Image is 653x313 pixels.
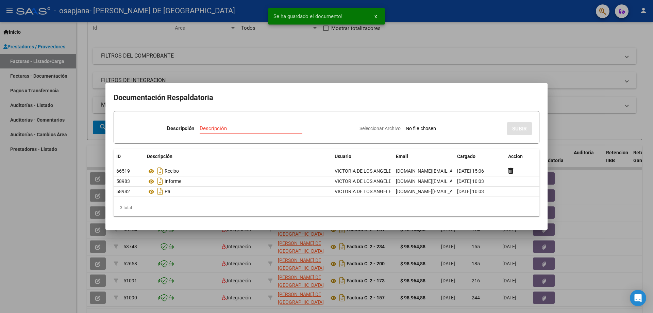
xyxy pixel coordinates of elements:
div: Informe [147,176,329,187]
span: Cargado [457,154,475,159]
datatable-header-cell: Usuario [332,149,393,164]
span: VICTORIA DE LOS ANGELES [PERSON_NAME] [335,189,432,194]
datatable-header-cell: Email [393,149,454,164]
span: SUBIR [512,126,527,132]
span: [DOMAIN_NAME][EMAIL_ADDRESS][DOMAIN_NAME] [396,168,508,174]
datatable-header-cell: ID [114,149,144,164]
datatable-header-cell: Cargado [454,149,505,164]
span: Descripción [147,154,172,159]
span: Seleccionar Archivo [359,126,401,131]
span: 66519 [116,168,130,174]
h2: Documentación Respaldatoria [114,91,539,104]
span: 58983 [116,178,130,184]
button: SUBIR [507,122,532,135]
span: [DOMAIN_NAME][EMAIL_ADDRESS][DOMAIN_NAME] [396,189,508,194]
span: Usuario [335,154,351,159]
span: Email [396,154,408,159]
button: x [369,10,382,22]
span: [DOMAIN_NAME][EMAIL_ADDRESS][DOMAIN_NAME] [396,178,508,184]
span: [DATE] 10:03 [457,189,484,194]
span: Accion [508,154,523,159]
span: x [374,13,377,19]
i: Descargar documento [156,176,165,187]
datatable-header-cell: Accion [505,149,539,164]
span: VICTORIA DE LOS ANGELES [PERSON_NAME] [335,168,432,174]
span: [DATE] 10:03 [457,178,484,184]
div: Recibo [147,166,329,176]
datatable-header-cell: Descripción [144,149,332,164]
div: Open Intercom Messenger [630,290,646,306]
i: Descargar documento [156,186,165,197]
span: ID [116,154,121,159]
div: Pa [147,186,329,197]
i: Descargar documento [156,166,165,176]
span: VICTORIA DE LOS ANGELES [PERSON_NAME] [335,178,432,184]
span: [DATE] 15:06 [457,168,484,174]
span: 58982 [116,189,130,194]
p: Descripción [167,125,194,132]
div: 3 total [114,199,539,216]
span: Se ha guardado el documento! [273,13,342,20]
